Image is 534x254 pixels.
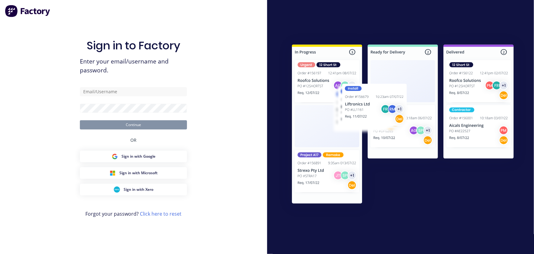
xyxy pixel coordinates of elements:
[87,39,180,52] h1: Sign in to Factory
[124,187,153,192] span: Sign in with Xero
[121,154,155,159] span: Sign in with Google
[119,170,158,176] span: Sign in with Microsoft
[5,5,51,17] img: Factory
[112,153,118,160] img: Google Sign in
[80,151,187,162] button: Google Sign inSign in with Google
[114,187,120,193] img: Xero Sign in
[278,32,527,218] img: Sign in
[140,210,181,217] a: Click here to reset
[80,57,187,75] span: Enter your email/username and password.
[110,170,116,176] img: Microsoft Sign in
[80,87,187,96] input: Email/Username
[130,129,136,151] div: OR
[80,184,187,195] button: Xero Sign inSign in with Xero
[85,210,181,217] span: Forgot your password?
[80,167,187,179] button: Microsoft Sign inSign in with Microsoft
[80,120,187,129] button: Continue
